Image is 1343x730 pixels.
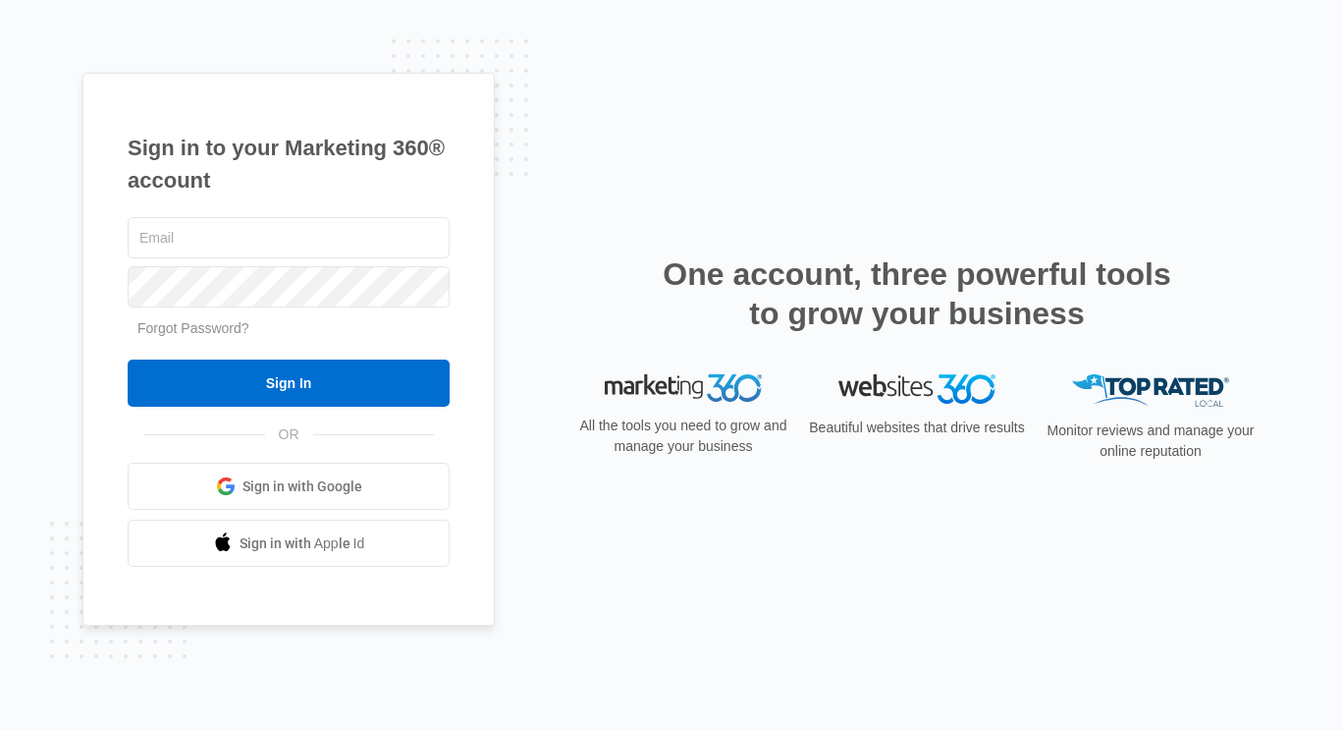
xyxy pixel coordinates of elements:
[128,520,450,567] a: Sign in with Apple Id
[838,374,995,403] img: Websites 360
[128,360,450,407] input: Sign In
[807,418,1027,438] p: Beautiful websites that drive results
[1041,421,1261,462] p: Monitor reviews and manage your online reputation
[128,463,450,510] a: Sign in with Google
[573,416,793,457] p: All the tools you need to grow and manage your business
[128,217,450,258] input: Email
[240,533,365,554] span: Sign in with Apple Id
[657,254,1177,333] h2: One account, three powerful tools to grow your business
[242,477,362,497] span: Sign in with Google
[265,424,313,445] span: OR
[1072,374,1229,407] img: Top Rated Local
[137,320,249,336] a: Forgot Password?
[605,374,762,402] img: Marketing 360
[128,132,450,197] h1: Sign in to your Marketing 360® account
